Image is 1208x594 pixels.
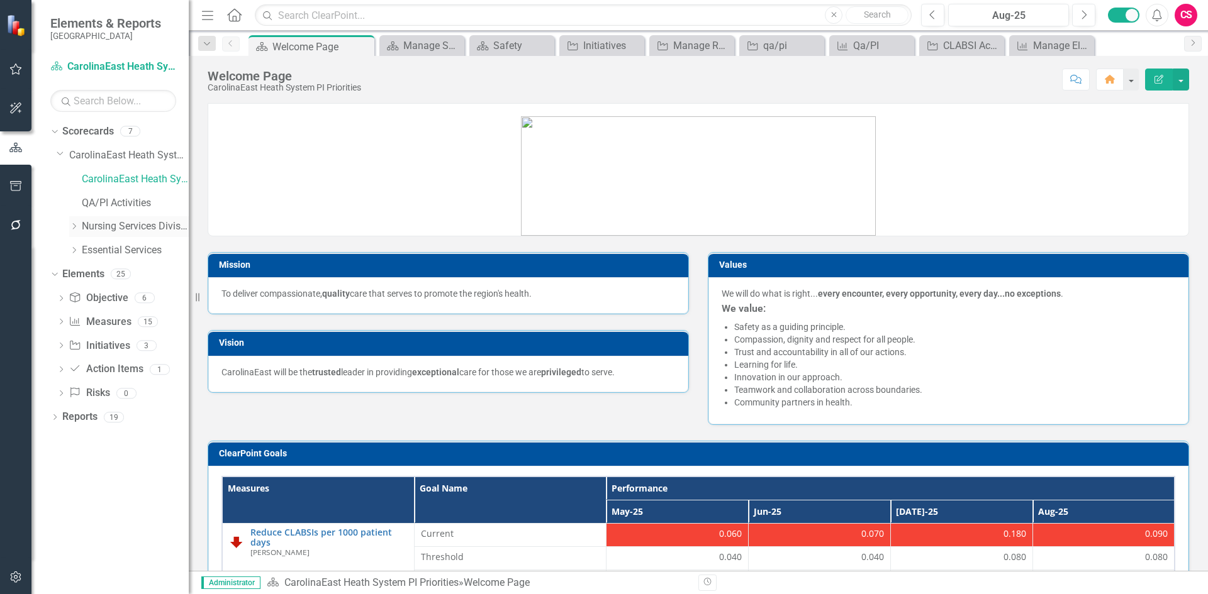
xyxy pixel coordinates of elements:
[219,338,682,348] h3: Vision
[742,38,821,53] a: qa/pi
[1032,547,1175,570] td: Double-Click to Edit
[138,316,158,327] div: 15
[120,126,140,137] div: 7
[719,551,742,563] span: 0.040
[606,547,748,570] td: Double-Click to Edit
[948,4,1069,26] button: Aug-25
[1145,551,1168,563] span: 0.080
[69,339,130,353] a: Initiatives
[69,386,109,400] a: Risks
[201,576,260,589] span: Administrator
[219,260,682,270] h3: Mission
[763,38,821,53] div: qa/pi
[135,293,155,304] div: 6
[748,524,890,547] td: Double-Click to Edit
[116,388,137,399] div: 0
[1033,38,1091,53] div: Manage Elements
[846,6,909,24] button: Search
[464,576,530,588] div: Welcome Page
[943,38,1001,53] div: CLABSI Action Plan [DATE]
[652,38,731,53] a: Manage Reports
[412,367,459,377] strong: exceptional
[250,548,310,556] small: [PERSON_NAME]
[606,524,748,547] td: Double-Click to Edit
[734,333,1175,346] li: Compassion, dignity and respect for all people.
[719,260,1182,270] h3: Values
[421,527,600,540] span: Current
[111,269,131,280] div: 25
[853,38,911,53] div: Qa/PI
[734,321,1175,333] li: Safety as a guiding principle.
[414,570,606,593] td: Double-Click to Edit
[250,527,408,547] a: Reduce CLABSIs per 1000 patient days
[734,383,1175,396] li: Teamwork and collaboration across boundaries.
[861,551,884,563] span: 0.040
[414,547,606,570] td: Double-Click to Edit
[69,291,128,305] a: Objective
[748,547,890,570] td: Double-Click to Edit
[69,315,131,329] a: Measures
[421,551,600,563] span: Threshold
[734,396,1175,409] li: Community partners in health.
[861,527,884,540] span: 0.070
[1004,527,1026,540] span: 0.180
[267,576,689,590] div: »
[221,287,675,300] p: To deliver compassionate, care that serves to promote the region's health.
[562,38,641,53] a: Initiatives
[62,410,98,424] a: Reports
[208,83,361,92] div: CarolinaEast Heath System PI Priorities
[150,364,170,375] div: 1
[1032,524,1175,547] td: Double-Click to Edit
[673,38,731,53] div: Manage Reports
[953,8,1065,23] div: Aug-25
[541,367,581,377] strong: privileged
[69,148,189,163] a: CarolinaEast Heath System Parent Scorecard
[312,367,341,377] strong: trusted
[734,371,1175,383] li: Innovation in our approach.
[722,287,1175,300] p: We will do what is right... .
[6,14,28,36] img: ClearPoint Strategy
[1004,551,1026,563] span: 0.080
[137,340,157,351] div: 3
[890,570,1032,593] td: Double-Click to Edit
[82,219,189,234] a: Nursing Services Division
[734,358,1175,371] li: Learning for life.
[221,366,675,378] p: CarolinaEast will be the leader in providing care for those we are to serve.
[583,38,641,53] div: Initiatives
[82,243,189,258] a: Essential Services
[890,524,1032,547] td: Double-Click to Edit
[403,38,461,53] div: Manage Scorecards
[473,38,551,53] a: Safety
[69,362,143,377] a: Action Items
[414,524,606,547] td: Double-Click to Edit
[104,412,124,422] div: 19
[50,16,161,31] span: Elements & Reports
[272,39,371,55] div: Welcome Page
[62,267,104,282] a: Elements
[1145,527,1168,540] span: 0.090
[722,303,1175,314] h3: We value:
[493,38,551,53] div: Safety
[890,547,1032,570] td: Double-Click to Edit
[606,570,748,593] td: Double-Click to Edit
[62,124,114,139] a: Scorecards
[50,31,161,41] small: [GEOGRAPHIC_DATA]
[521,116,876,236] img: mceclip1.png
[734,346,1175,358] li: Trust and accountability in all of our actions.
[208,69,361,83] div: Welcome Page
[229,534,244,549] img: Not On Track
[922,38,1001,53] a: CLABSI Action Plan [DATE]
[748,570,890,593] td: Double-Click to Edit
[1175,4,1197,26] button: CS
[219,449,1182,458] h3: ClearPoint Goals
[1012,38,1091,53] a: Manage Elements
[322,289,350,299] strong: quality
[82,196,189,211] a: QA/PI Activities
[1032,570,1175,593] td: Double-Click to Edit
[719,527,742,540] span: 0.060
[832,38,911,53] a: Qa/PI
[818,289,1061,299] strong: every encounter, every opportunity, every day...no exceptions
[50,90,176,112] input: Search Below...
[50,60,176,74] a: CarolinaEast Heath System PI Priorities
